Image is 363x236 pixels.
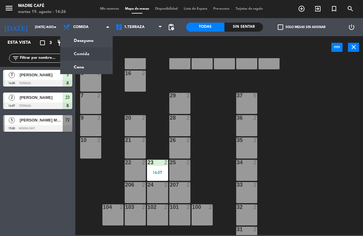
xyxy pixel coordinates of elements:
[125,71,126,76] div: 16
[348,24,355,31] i: power_settings_new
[73,25,89,29] span: Comida
[97,93,101,98] div: 2
[65,94,70,101] span: 23
[142,204,146,210] div: 2
[326,4,342,14] span: Reserva especial
[97,71,101,76] div: 2
[186,182,190,187] div: 2
[61,47,112,61] a: Comida
[57,39,64,46] i: restaurant
[310,4,326,14] span: WALK IN
[152,7,181,11] span: Disponibilidad
[122,7,152,11] span: Mapa de mesas
[186,23,225,32] div: Todas
[331,43,343,52] button: power_input
[298,5,305,12] i: add_circle_outline
[147,170,168,175] div: 14:07
[9,117,15,123] span: 5
[253,182,257,187] div: 2
[253,137,257,143] div: 2
[67,71,69,78] span: 3
[253,160,257,165] div: 2
[142,71,146,76] div: 2
[350,43,357,51] i: close
[186,93,190,98] div: 2
[164,182,168,187] div: 2
[18,9,66,15] div: martes 19. agosto - 14:26
[342,4,358,14] span: BUSCAR
[18,3,66,9] div: Madre Café
[12,55,19,62] i: filter_list
[330,5,338,12] i: turned_in_not
[20,117,63,123] span: [PERSON_NAME] Montserrat [PERSON_NAME]
[20,72,63,78] span: [PERSON_NAME]
[9,72,15,78] span: 7
[253,115,257,121] div: 2
[142,115,146,121] div: 2
[5,4,14,15] button: menu
[347,5,354,12] i: search
[142,137,146,143] div: 2
[186,115,190,121] div: 2
[125,204,126,210] div: 103
[253,227,257,232] div: 2
[181,7,210,11] span: Lista de Espera
[9,95,15,101] span: 2
[124,25,145,29] span: 1.Terraza
[186,137,190,143] div: 2
[164,204,168,210] div: 2
[97,137,101,143] div: 2
[186,204,190,210] div: 2
[278,24,325,30] label: Solo mesas sin asignar
[5,4,14,13] i: menu
[348,43,359,52] button: close
[333,43,341,51] i: power_input
[125,160,126,165] div: 22
[97,115,101,121] div: 2
[20,94,63,101] span: [PERSON_NAME]
[293,4,310,14] span: RESERVAR MESA
[120,204,123,210] div: 2
[253,204,257,210] div: 2
[97,7,122,11] span: Mis reservas
[192,204,192,210] div: 100
[142,160,146,165] div: 2
[19,55,66,61] input: Filtrar por nombre...
[167,24,175,31] span: pending_actions
[61,61,112,74] a: Cena
[278,24,283,30] span: check_box_outline_blank
[253,93,257,98] div: 5
[125,115,126,121] div: 20
[125,182,126,187] div: 206
[210,7,233,11] span: Pre-acceso
[125,137,126,143] div: 21
[186,160,190,165] div: 2
[142,182,146,187] div: 2
[65,116,70,124] span: 72
[224,23,263,32] div: Sin sentar
[39,39,46,46] i: crop_square
[3,39,43,46] div: Esta vista
[52,24,59,31] i: arrow_drop_down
